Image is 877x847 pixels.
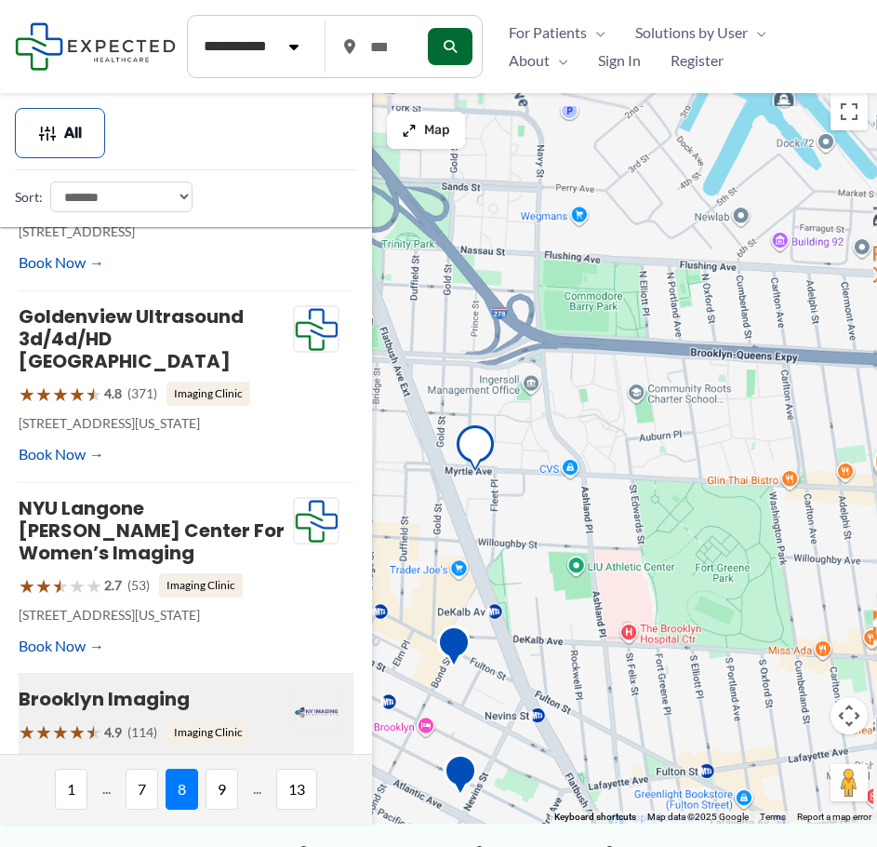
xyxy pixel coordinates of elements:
p: [STREET_ADDRESS][US_STATE] [19,411,293,436]
button: Toggle fullscreen view [830,93,868,130]
img: Expected Healthcare Logo - side, dark font, small [15,22,176,70]
p: [STREET_ADDRESS][US_STATE] [19,603,293,627]
a: Book Now [19,440,104,468]
button: Map camera controls [830,697,868,734]
a: NYU Langone [PERSON_NAME] Center for Women’s Imaging [19,495,285,566]
img: Maximize [402,123,417,138]
a: Report a map error [797,812,871,822]
p: [STREET_ADDRESS] [19,220,293,244]
span: Register [671,47,724,74]
span: ... [246,769,269,810]
span: Menu Toggle [587,19,605,47]
img: Brooklyn Imaging [294,689,339,735]
a: Terms [760,812,786,822]
span: ★ [35,715,52,749]
span: 9 [206,769,238,810]
span: 7 [126,769,158,810]
label: Sort: [15,185,43,209]
a: Book Now [19,632,104,660]
span: For Patients [509,19,587,47]
span: Sign In [598,47,641,74]
span: ★ [69,569,86,603]
button: Map [387,112,465,149]
a: Goldenview Ultrasound 3d/4d/HD [GEOGRAPHIC_DATA] [19,303,244,374]
span: 4.8 [104,382,122,406]
a: Book Now [19,249,104,276]
span: 8 [166,769,198,810]
span: (114) [127,720,157,745]
img: Expected Healthcare Logo [294,498,339,544]
span: ★ [69,377,86,411]
a: AboutMenu Toggle [494,47,583,74]
a: Brooklyn Imaging [19,686,190,712]
img: Filter [38,124,57,142]
span: Map [424,123,450,139]
span: About [509,47,550,74]
button: Keyboard shortcuts [554,811,636,824]
span: Solutions by User [635,19,748,47]
span: 4.9 [104,720,122,745]
span: (371) [127,382,157,406]
a: For PatientsMenu Toggle [494,19,620,47]
span: ★ [52,715,69,749]
a: Sign In [583,47,656,74]
span: ★ [86,715,102,749]
span: Map data ©2025 Google [647,812,749,822]
span: ★ [69,715,86,749]
span: 2.7 [104,573,122,598]
div: Brooklyn Imaging [457,425,494,477]
span: ... [95,769,118,810]
span: ★ [52,569,69,603]
div: Lenox Hill Radiology | Downtown [444,754,477,801]
button: Drag Pegman onto the map to open Street View [830,764,868,801]
span: (53) [127,573,150,598]
span: 1 [55,769,87,810]
img: Expected Healthcare Logo [294,306,339,353]
span: Menu Toggle [550,47,568,74]
span: Imaging Clinic [166,720,250,745]
span: ★ [35,569,52,603]
span: ★ [19,715,35,749]
span: 13 [276,769,317,810]
p: [STREET_ADDRESS] [19,750,293,774]
span: Imaging Clinic [166,382,250,406]
button: All [15,108,105,158]
a: Register [656,47,738,74]
a: Solutions by UserMenu Toggle [620,19,781,47]
span: ★ [35,377,52,411]
span: ★ [19,569,35,603]
span: Imaging Clinic [159,573,243,598]
span: All [64,127,82,140]
div: Lenox Hill Radiology | Bond Street [437,625,471,673]
span: ★ [19,377,35,411]
span: Menu Toggle [748,19,766,47]
span: ★ [86,569,102,603]
span: ★ [52,377,69,411]
span: ★ [86,377,102,411]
